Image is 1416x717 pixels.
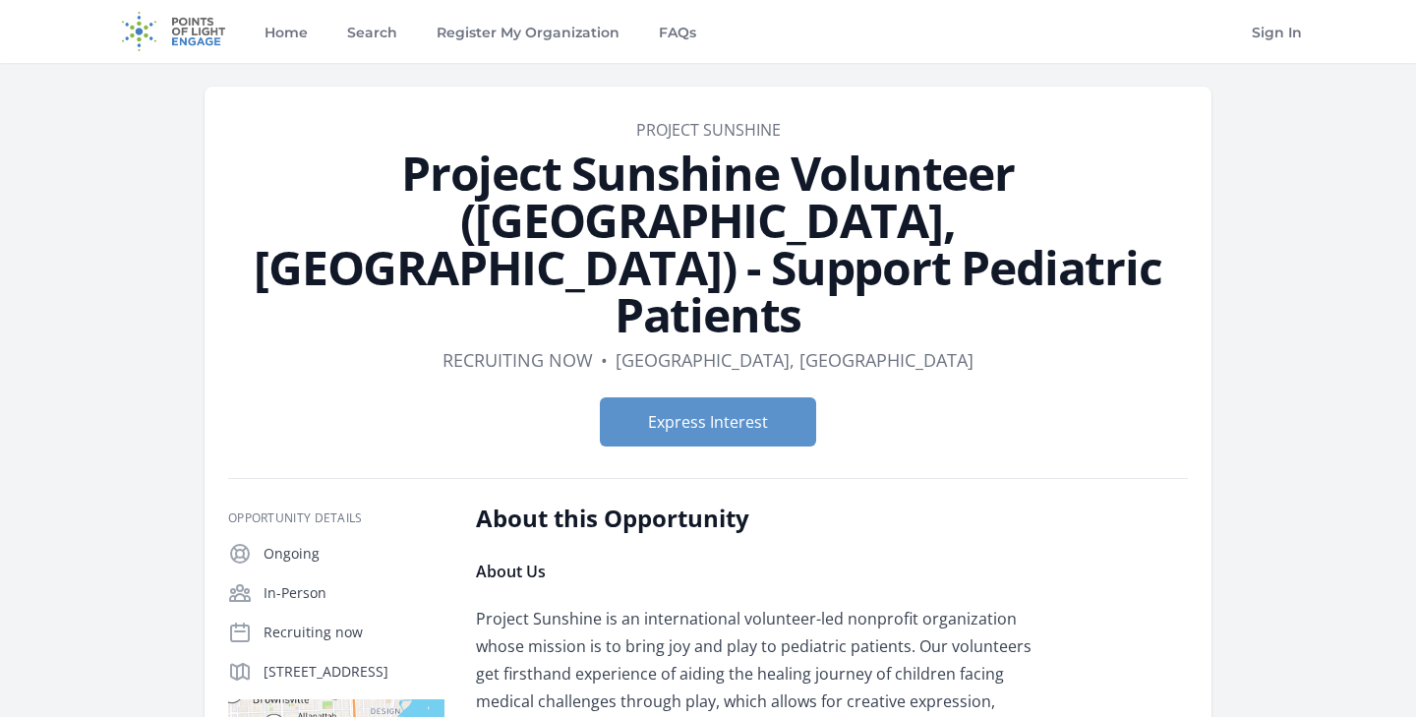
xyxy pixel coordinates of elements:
h2: About this Opportunity [476,503,1051,534]
p: In-Person [264,583,444,603]
p: Recruiting now [264,623,444,642]
button: Express Interest [600,397,816,447]
p: [STREET_ADDRESS] [264,662,444,682]
dd: [GEOGRAPHIC_DATA], [GEOGRAPHIC_DATA] [616,346,973,374]
p: Ongoing [264,544,444,564]
a: Project Sunshine [636,119,781,141]
dd: Recruiting now [442,346,593,374]
h1: Project Sunshine Volunteer ([GEOGRAPHIC_DATA], [GEOGRAPHIC_DATA]) - Support Pediatric Patients [228,149,1188,338]
div: • [601,346,608,374]
h3: Opportunity Details [228,510,444,526]
strong: About Us [476,561,546,582]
